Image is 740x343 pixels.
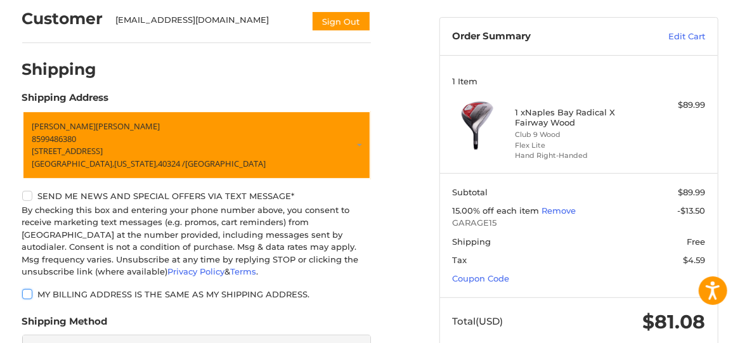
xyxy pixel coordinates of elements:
legend: Shipping Address [22,91,109,111]
span: [GEOGRAPHIC_DATA] [185,158,266,169]
li: Club 9 Wood [516,129,639,140]
button: Sign Out [311,11,371,32]
span: $81.08 [642,310,705,333]
span: 40324 / [158,158,185,169]
span: Total (USD) [452,315,503,327]
li: Flex Lite [516,140,639,151]
span: 8599486380 [32,133,76,145]
span: Tax [452,255,467,265]
a: Remove [542,205,576,216]
a: Enter or select a different address [22,111,371,179]
legend: Shipping Method [22,314,108,335]
span: [PERSON_NAME] [32,120,96,132]
a: Edit Cart [625,30,705,43]
h3: 1 Item [452,76,705,86]
span: $89.99 [678,187,705,197]
h2: Customer [22,9,103,29]
h3: Order Summary [452,30,625,43]
div: By checking this box and entering your phone number above, you consent to receive marketing text ... [22,204,371,278]
a: Terms [231,266,257,276]
span: $4.59 [683,255,705,265]
span: Subtotal [452,187,488,197]
label: Send me news and special offers via text message* [22,191,371,201]
div: $89.99 [642,99,705,112]
div: [EMAIL_ADDRESS][DOMAIN_NAME] [115,14,299,32]
span: [STREET_ADDRESS] [32,145,103,157]
label: My billing address is the same as my shipping address. [22,289,371,299]
h2: Shipping [22,60,97,79]
span: GARAGE15 [452,217,705,230]
span: Free [687,236,705,247]
span: 15.00% off each item [452,205,542,216]
a: Privacy Policy [168,266,225,276]
h4: 1 x Naples Bay Radical X Fairway Wood [516,107,639,128]
span: Shipping [452,236,491,247]
span: [GEOGRAPHIC_DATA], [32,158,114,169]
span: -$13.50 [677,205,705,216]
span: [US_STATE], [114,158,158,169]
a: Coupon Code [452,273,509,283]
span: [PERSON_NAME] [96,120,160,132]
li: Hand Right-Handed [516,150,639,161]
